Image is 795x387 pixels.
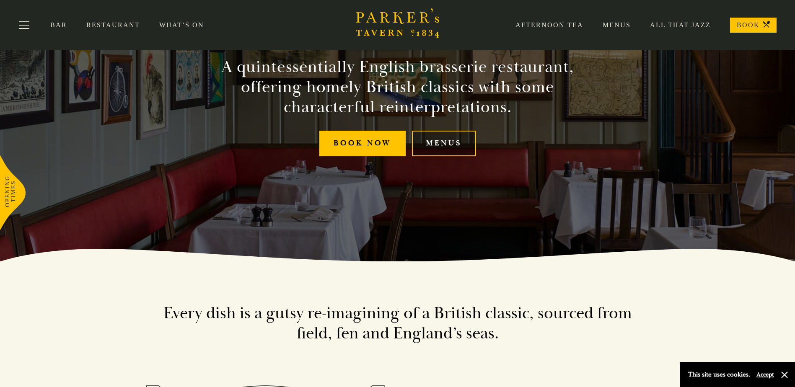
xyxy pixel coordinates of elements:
h2: A quintessentially English brasserie restaurant, offering homely British classics with some chara... [207,57,589,117]
h2: Every dish is a gutsy re-imagining of a British classic, sourced from field, fen and England’s seas. [159,303,637,343]
p: This site uses cookies. [688,369,750,381]
button: Accept [756,371,774,379]
button: Close and accept [780,371,789,379]
a: Menus [412,131,476,156]
a: Book Now [319,131,406,156]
